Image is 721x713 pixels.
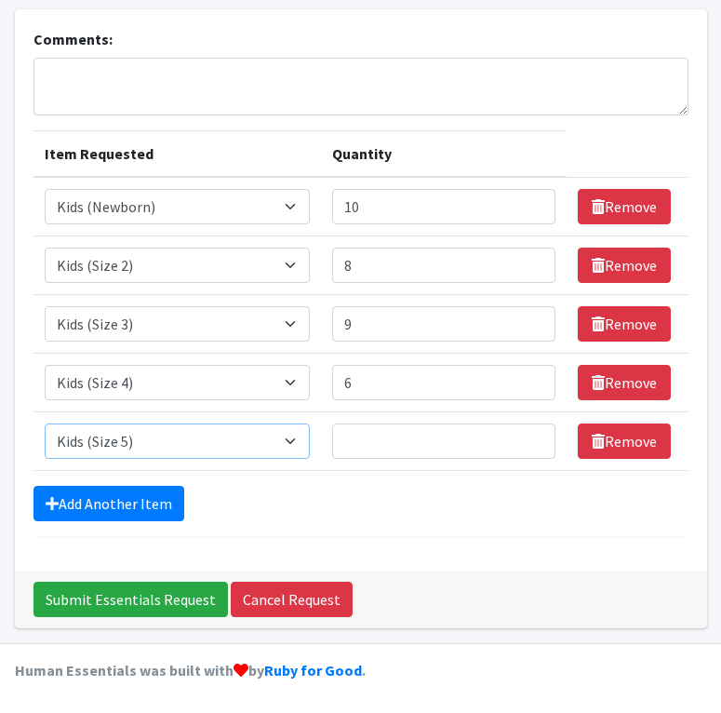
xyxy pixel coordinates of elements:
[578,189,671,224] a: Remove
[578,306,671,342] a: Remove
[33,582,228,617] input: Submit Essentials Request
[33,131,322,178] th: Item Requested
[264,661,362,679] a: Ruby for Good
[578,424,671,459] a: Remove
[33,28,113,50] label: Comments:
[15,661,366,679] strong: Human Essentials was built with by .
[578,365,671,400] a: Remove
[231,582,353,617] a: Cancel Request
[321,131,567,178] th: Quantity
[33,486,184,521] a: Add Another Item
[578,248,671,283] a: Remove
